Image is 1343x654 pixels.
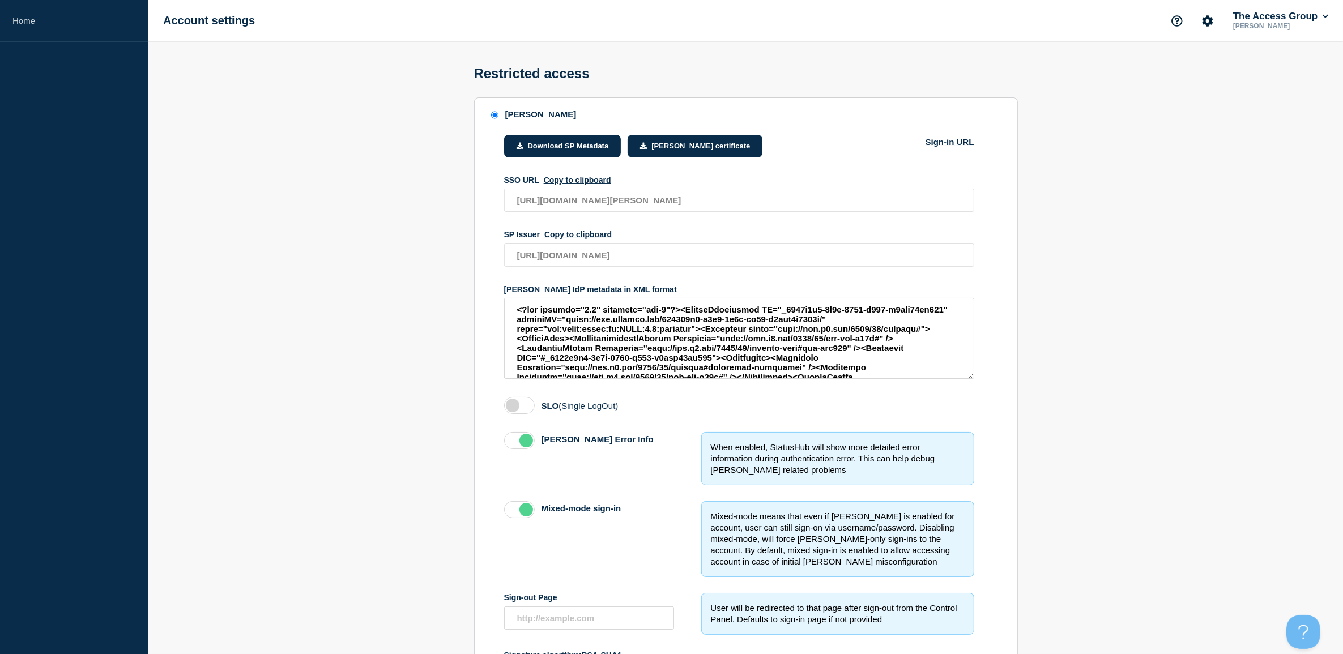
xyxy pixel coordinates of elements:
button: Account settings [1196,9,1220,33]
button: Support [1165,9,1189,33]
div: [PERSON_NAME] IdP metadata in XML format [504,285,974,294]
span: SSO URL [504,176,539,185]
span: SP Issuer [504,230,540,239]
h1: Restricted access [474,66,590,82]
p: [PERSON_NAME] [1231,22,1331,30]
label: SLO [542,401,619,411]
button: Download SP Metadata [504,135,621,157]
div: When enabled, StatusHub will show more detailed error information during authentication error. Th... [701,432,974,485]
h1: Account settings [163,14,255,27]
input: SAML [491,111,498,119]
input: Sign-out Page [504,606,674,630]
label: Mixed-mode sign-in [542,503,621,518]
div: Sign-out Page [504,593,674,602]
button: SP Issuer [544,230,612,239]
div: User will be redirected to that page after sign-out from the Control Panel. Defaults to sign-in p... [701,593,974,635]
label: [PERSON_NAME] Error Info [542,434,654,449]
span: (Single LogOut) [558,401,618,411]
div: Mixed-mode means that even if [PERSON_NAME] is enabled for account, user can still sign-on via us... [701,501,974,577]
button: The Access Group [1231,11,1331,22]
iframe: Help Scout Beacon - Open [1286,615,1320,649]
button: [PERSON_NAME] certificate [628,135,762,157]
div: [PERSON_NAME] [505,109,577,119]
a: Sign-in URL [926,137,974,176]
button: SSO URL [544,176,611,185]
